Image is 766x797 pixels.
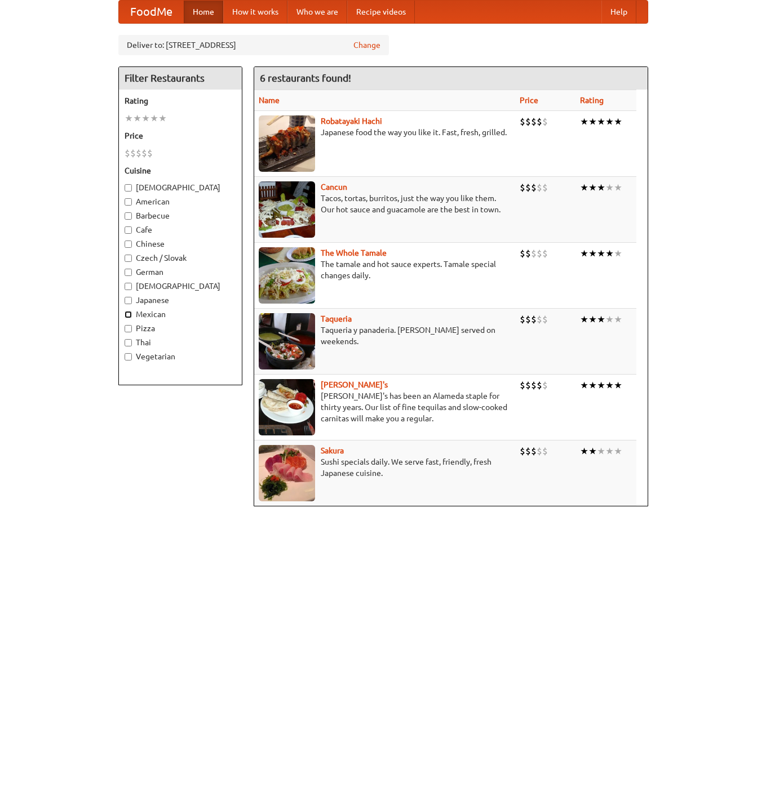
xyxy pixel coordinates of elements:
[259,313,315,369] img: taqueria.jpg
[537,247,542,260] li: $
[605,247,614,260] li: ★
[605,379,614,391] li: ★
[158,112,167,124] li: ★
[605,181,614,194] li: ★
[580,313,588,326] li: ★
[125,224,236,235] label: Cafe
[321,117,382,126] a: Robatayaki Hachi
[601,1,636,23] a: Help
[259,247,315,304] img: wholetamale.jpg
[605,115,614,128] li: ★
[125,226,132,234] input: Cafe
[287,1,347,23] a: Who we are
[321,314,352,323] a: Taqueria
[184,1,223,23] a: Home
[125,337,236,348] label: Thai
[259,445,315,501] img: sakura.jpg
[118,35,389,55] div: Deliver to: [STREET_ADDRESS]
[321,446,344,455] a: Sakura
[119,67,242,90] h4: Filter Restaurants
[321,248,387,257] a: The Whole Tamale
[125,295,236,306] label: Japanese
[520,115,525,128] li: $
[542,247,548,260] li: $
[259,324,511,347] p: Taqueria y panaderia. [PERSON_NAME] served on weekends.
[597,247,605,260] li: ★
[259,259,511,281] p: The tamale and hot sauce experts. Tamale special changes daily.
[525,445,531,457] li: $
[259,127,511,138] p: Japanese food the way you like it. Fast, fresh, grilled.
[614,247,622,260] li: ★
[605,445,614,457] li: ★
[580,181,588,194] li: ★
[125,130,236,141] h5: Price
[580,115,588,128] li: ★
[125,241,132,248] input: Chinese
[125,95,236,106] h5: Rating
[125,311,132,318] input: Mexican
[125,252,236,264] label: Czech / Slovak
[520,96,538,105] a: Price
[614,445,622,457] li: ★
[537,379,542,391] li: $
[125,212,132,220] input: Barbecue
[259,390,511,424] p: [PERSON_NAME]'s has been an Alameda staple for thirty years. Our list of fine tequilas and slow-c...
[125,325,132,332] input: Pizza
[525,379,531,391] li: $
[588,445,597,457] li: ★
[321,380,388,389] b: [PERSON_NAME]'s
[597,313,605,326] li: ★
[125,112,133,124] li: ★
[614,181,622,194] li: ★
[525,247,531,260] li: $
[125,323,236,334] label: Pizza
[614,379,622,391] li: ★
[537,181,542,194] li: $
[223,1,287,23] a: How it works
[605,313,614,326] li: ★
[133,112,141,124] li: ★
[260,73,351,83] ng-pluralize: 6 restaurants found!
[531,379,537,391] li: $
[614,115,622,128] li: ★
[520,181,525,194] li: $
[542,115,548,128] li: $
[542,379,548,391] li: $
[588,379,597,391] li: ★
[537,313,542,326] li: $
[119,1,184,23] a: FoodMe
[141,112,150,124] li: ★
[136,147,141,159] li: $
[125,280,236,292] label: [DEMOGRAPHIC_DATA]
[614,313,622,326] li: ★
[125,283,132,290] input: [DEMOGRAPHIC_DATA]
[537,445,542,457] li: $
[597,445,605,457] li: ★
[259,193,511,215] p: Tacos, tortas, burritos, just the way you like them. Our hot sauce and guacamole are the best in ...
[588,247,597,260] li: ★
[125,309,236,320] label: Mexican
[531,115,537,128] li: $
[259,96,280,105] a: Name
[130,147,136,159] li: $
[537,115,542,128] li: $
[125,255,132,262] input: Czech / Slovak
[125,147,130,159] li: $
[125,266,236,278] label: German
[588,181,597,194] li: ★
[597,181,605,194] li: ★
[259,379,315,435] img: pedros.jpg
[580,247,588,260] li: ★
[525,313,531,326] li: $
[125,165,236,176] h5: Cuisine
[531,445,537,457] li: $
[321,182,347,192] a: Cancun
[597,379,605,391] li: ★
[520,313,525,326] li: $
[520,379,525,391] li: $
[125,339,132,346] input: Thai
[588,313,597,326] li: ★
